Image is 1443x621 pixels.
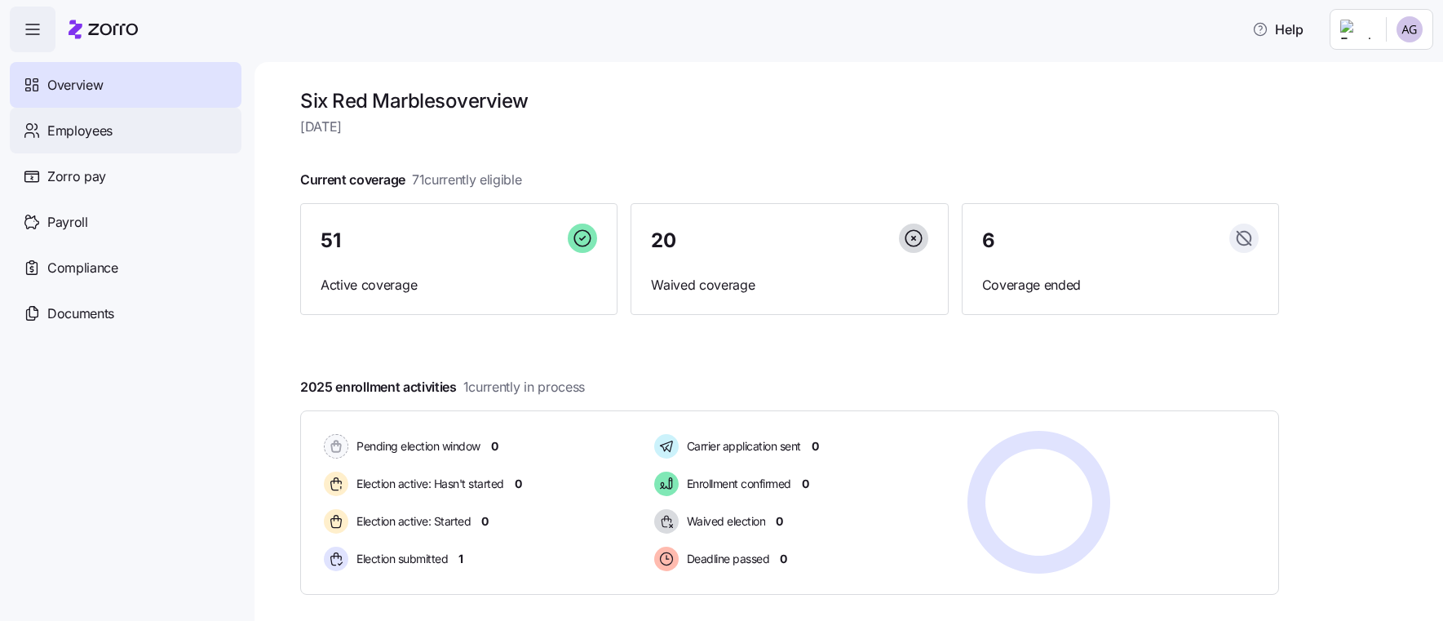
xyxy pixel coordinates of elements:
span: 1 currently in process [463,377,585,397]
span: 6 [982,231,995,251]
span: 0 [812,438,819,455]
button: Help [1239,13,1317,46]
span: Pending election window [352,438,480,455]
span: Enrollment confirmed [682,476,791,492]
span: Help [1252,20,1304,39]
span: Carrier application sent [682,438,801,455]
span: 71 currently eligible [412,170,522,190]
img: 088685dd867378d7844e46458fca8a28 [1397,16,1423,42]
span: Deadline passed [682,551,770,567]
span: Election submitted [352,551,448,567]
span: Active coverage [321,275,597,295]
span: Coverage ended [982,275,1259,295]
a: Overview [10,62,241,108]
span: 0 [780,551,787,567]
h1: Six Red Marbles overview [300,88,1279,113]
span: 0 [515,476,522,492]
span: Zorro pay [47,166,106,187]
a: Zorro pay [10,153,241,199]
a: Employees [10,108,241,153]
span: Compliance [47,258,118,278]
span: Employees [47,121,113,141]
span: Payroll [47,212,88,233]
span: 20 [651,231,675,251]
span: 1 [458,551,463,567]
span: Current coverage [300,170,522,190]
span: Documents [47,304,114,324]
span: 0 [491,438,498,455]
span: Election active: Hasn't started [352,476,504,492]
span: Election active: Started [352,513,471,530]
span: Waived election [682,513,766,530]
a: Compliance [10,245,241,291]
span: 0 [802,476,809,492]
span: Waived coverage [651,275,927,295]
span: 51 [321,231,340,251]
a: Documents [10,291,241,336]
a: Payroll [10,199,241,245]
span: 2025 enrollment activities [300,377,585,397]
span: Overview [47,75,103,95]
span: 0 [776,513,783,530]
img: Employer logo [1340,20,1373,39]
span: [DATE] [300,117,1279,137]
span: 0 [481,513,489,530]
